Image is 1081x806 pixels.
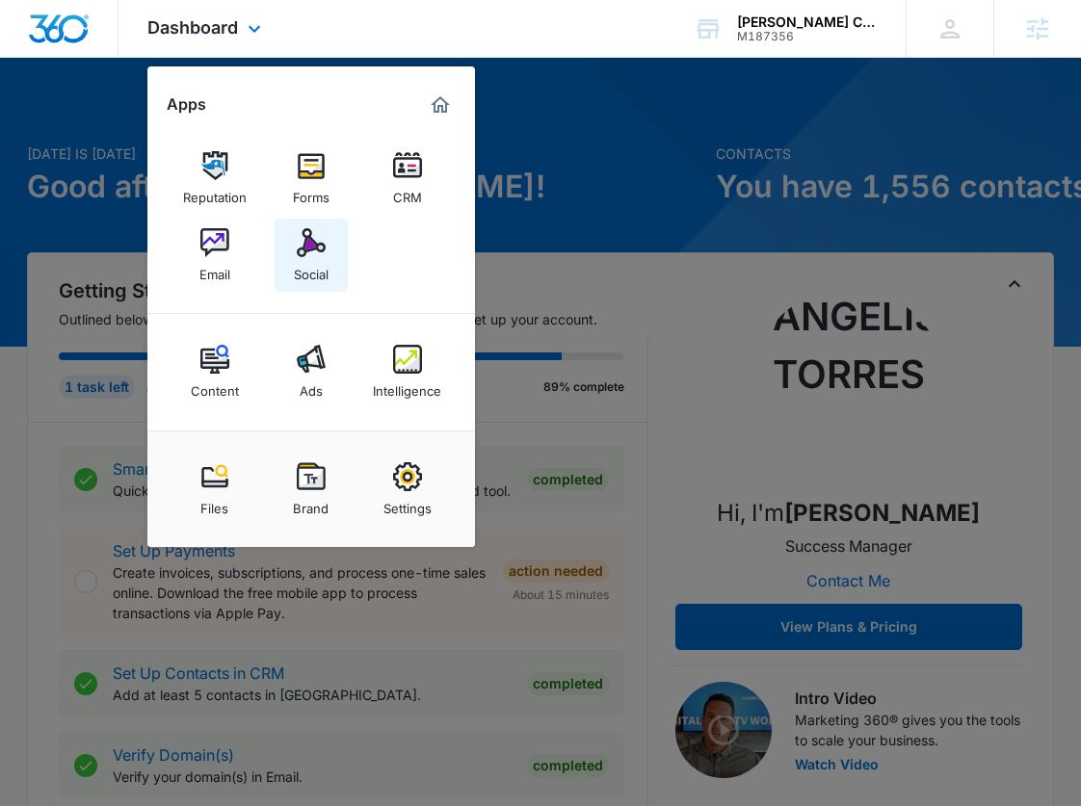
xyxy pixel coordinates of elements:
[275,453,348,526] a: Brand
[183,180,247,205] div: Reputation
[294,257,329,282] div: Social
[275,219,348,292] a: Social
[178,219,251,292] a: Email
[737,30,878,43] div: account id
[167,95,206,114] h2: Apps
[199,257,230,282] div: Email
[371,142,444,215] a: CRM
[178,453,251,526] a: Files
[293,491,329,516] div: Brand
[425,90,456,120] a: Marketing 360® Dashboard
[275,142,348,215] a: Forms
[393,180,422,205] div: CRM
[275,335,348,408] a: Ads
[178,335,251,408] a: Content
[371,453,444,526] a: Settings
[737,14,878,30] div: account name
[178,142,251,215] a: Reputation
[383,491,432,516] div: Settings
[373,374,441,399] div: Intelligence
[191,374,239,399] div: Content
[300,374,323,399] div: Ads
[371,335,444,408] a: Intelligence
[200,491,228,516] div: Files
[293,180,330,205] div: Forms
[147,17,238,38] span: Dashboard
